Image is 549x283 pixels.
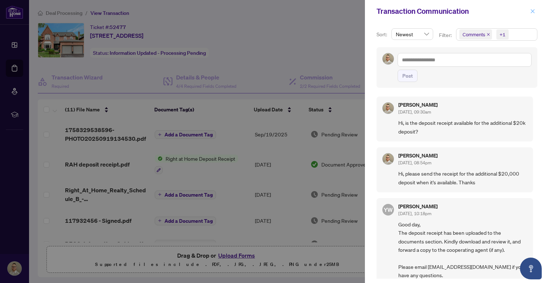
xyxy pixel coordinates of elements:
[398,119,527,136] span: Hi, is the deposit receipt available for the additional $20k deposit?
[377,6,528,17] div: Transaction Communication
[398,169,527,186] span: Hi, please send the receipt for the additional $20,000 deposit when it's available. Thanks
[396,29,429,40] span: Newest
[384,205,393,214] span: YW
[383,103,394,114] img: Profile Icon
[487,33,490,36] span: close
[398,102,438,107] h5: [PERSON_NAME]
[530,9,535,14] span: close
[398,70,418,82] button: Post
[500,31,505,38] div: +1
[459,29,492,40] span: Comments
[383,53,394,64] img: Profile Icon
[398,204,438,209] h5: [PERSON_NAME]
[398,160,431,165] span: [DATE], 08:54pm
[520,258,542,279] button: Open asap
[383,153,394,164] img: Profile Icon
[398,109,431,115] span: [DATE], 09:30am
[439,31,453,39] p: Filter:
[398,211,431,216] span: [DATE], 10:18pm
[398,153,438,158] h5: [PERSON_NAME]
[463,31,485,38] span: Comments
[377,30,389,38] p: Sort:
